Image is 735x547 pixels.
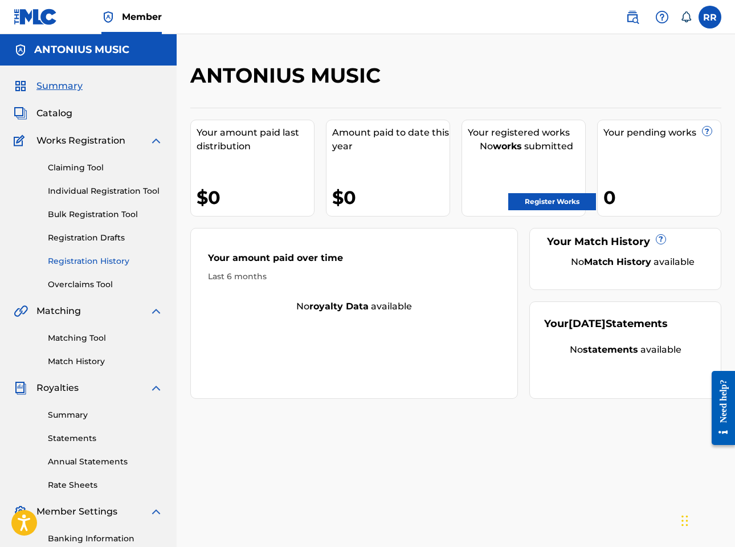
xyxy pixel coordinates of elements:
a: Public Search [621,6,644,28]
div: 0 [603,185,721,210]
img: expand [149,381,163,395]
img: MLC Logo [14,9,58,25]
span: Member Settings [36,505,117,519]
a: Registration History [48,255,163,267]
span: Catalog [36,107,72,120]
h5: ANTONIUS MUSIC [34,43,129,56]
span: [DATE] [569,317,606,330]
span: Matching [36,304,81,318]
img: Royalties [14,381,27,395]
div: Your amount paid over time [208,251,500,271]
span: ? [703,126,712,136]
a: Claiming Tool [48,162,163,174]
span: Royalties [36,381,79,395]
span: ? [656,235,665,244]
strong: works [493,141,522,152]
div: No available [191,300,517,313]
div: Help [651,6,673,28]
a: Overclaims Tool [48,279,163,291]
img: Top Rightsholder [101,10,115,24]
div: Notifications [680,11,692,23]
a: Banking Information [48,533,163,545]
strong: Match History [584,256,651,267]
strong: statements [583,344,638,355]
div: Your Statements [544,316,668,332]
img: search [626,10,639,24]
a: Rate Sheets [48,479,163,491]
strong: royalty data [309,301,369,312]
div: Slepen [681,504,688,538]
iframe: Resource Center [703,360,735,457]
a: Match History [48,356,163,368]
img: help [655,10,669,24]
h2: ANTONIUS MUSIC [190,63,386,88]
img: Summary [14,79,27,93]
a: Registration Drafts [48,232,163,244]
div: Your amount paid last distribution [197,126,314,153]
div: Your pending works [603,126,721,140]
a: Annual Statements [48,456,163,468]
img: Works Registration [14,134,28,148]
span: Member [122,10,162,23]
img: Member Settings [14,505,27,519]
div: Chatwidget [678,492,735,547]
a: Register Works [508,193,596,210]
div: No available [558,255,707,269]
div: Last 6 months [208,271,500,283]
img: expand [149,505,163,519]
a: Statements [48,432,163,444]
img: Catalog [14,107,27,120]
a: Bulk Registration Tool [48,209,163,221]
span: Summary [36,79,83,93]
div: Amount paid to date this year [332,126,450,153]
iframe: Chat Widget [678,492,735,547]
div: $0 [197,185,314,210]
a: CatalogCatalog [14,107,72,120]
a: Matching Tool [48,332,163,344]
a: Individual Registration Tool [48,185,163,197]
span: Works Registration [36,134,125,148]
img: expand [149,134,163,148]
img: expand [149,304,163,318]
img: Accounts [14,43,27,57]
div: Your registered works [468,126,585,140]
a: SummarySummary [14,79,83,93]
div: $0 [332,185,450,210]
a: Summary [48,409,163,421]
div: Your Match History [544,234,707,250]
div: User Menu [699,6,721,28]
div: No submitted [468,140,585,153]
img: Matching [14,304,28,318]
div: No available [544,343,707,357]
